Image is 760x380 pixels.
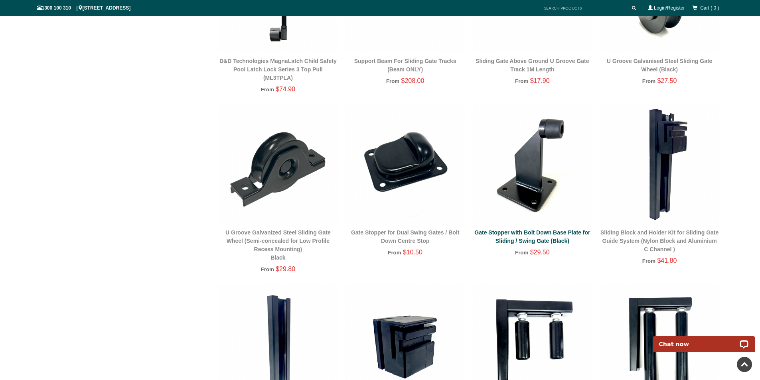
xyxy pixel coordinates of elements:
[354,58,456,73] a: Support Beam For Sliding Gate Tracks (Beam ONLY)
[276,266,295,272] span: $29.80
[276,86,295,93] span: $74.90
[600,104,719,224] img: Sliding Block and Holder Kit for Sliding Gate Guide System (Nylon Block and Aluminium C Channel )...
[474,229,590,244] a: Gate Stopper with Bolt Down Base Plate for Sliding / Swing Gate (Black)
[700,5,719,11] span: Cart ( 0 )
[476,58,589,73] a: Sliding Gate Above Ground U Groove Gate Track 1M Length
[37,5,131,11] span: 1300 100 310 | [STREET_ADDRESS]
[600,229,719,252] a: Sliding Block and Holder Kit for Sliding Gate Guide System (Nylon Block and Aluminium C Channel )
[648,327,760,352] iframe: LiveChat chat widget
[515,78,528,84] span: From
[657,257,677,264] span: $41.80
[540,3,629,13] input: SEARCH PRODUCTS
[473,104,592,224] img: Gate Stopper with Bolt Down Base Plate for Sliding / Swing Gate (Black) - Gate Warehouse
[642,258,655,264] span: From
[345,104,465,224] img: Gate Stopper for Dual Swing Gates / Bolt Down Centre Stop - Gate Warehouse
[654,5,685,11] a: Login/Register
[261,87,274,93] span: From
[403,249,422,256] span: $10.50
[515,250,528,256] span: From
[261,266,274,272] span: From
[401,77,424,84] span: $208.00
[388,250,401,256] span: From
[642,78,655,84] span: From
[386,78,399,84] span: From
[530,77,550,84] span: $17.90
[657,77,677,84] span: $27.50
[607,58,713,73] a: U Groove Galvanised Steel Sliding Gate Wheel (Black)
[219,104,338,224] img: U Groove Galvanized Steel Sliding Gate Wheel (Semi-concealed for Low Profile Recess Mounting) - B...
[351,229,459,244] a: Gate Stopper for Dual Swing Gates / Bolt Down Centre Stop
[225,229,331,261] a: U Groove Galvanized Steel Sliding Gate Wheel (Semi-concealed for Low Profile Recess Mounting)Black
[219,58,337,81] a: D&D Technologies MagnaLatch Child Safety Pool Latch Lock Series 3 Top Pull (ML3TPLA)
[530,249,550,256] span: $29.50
